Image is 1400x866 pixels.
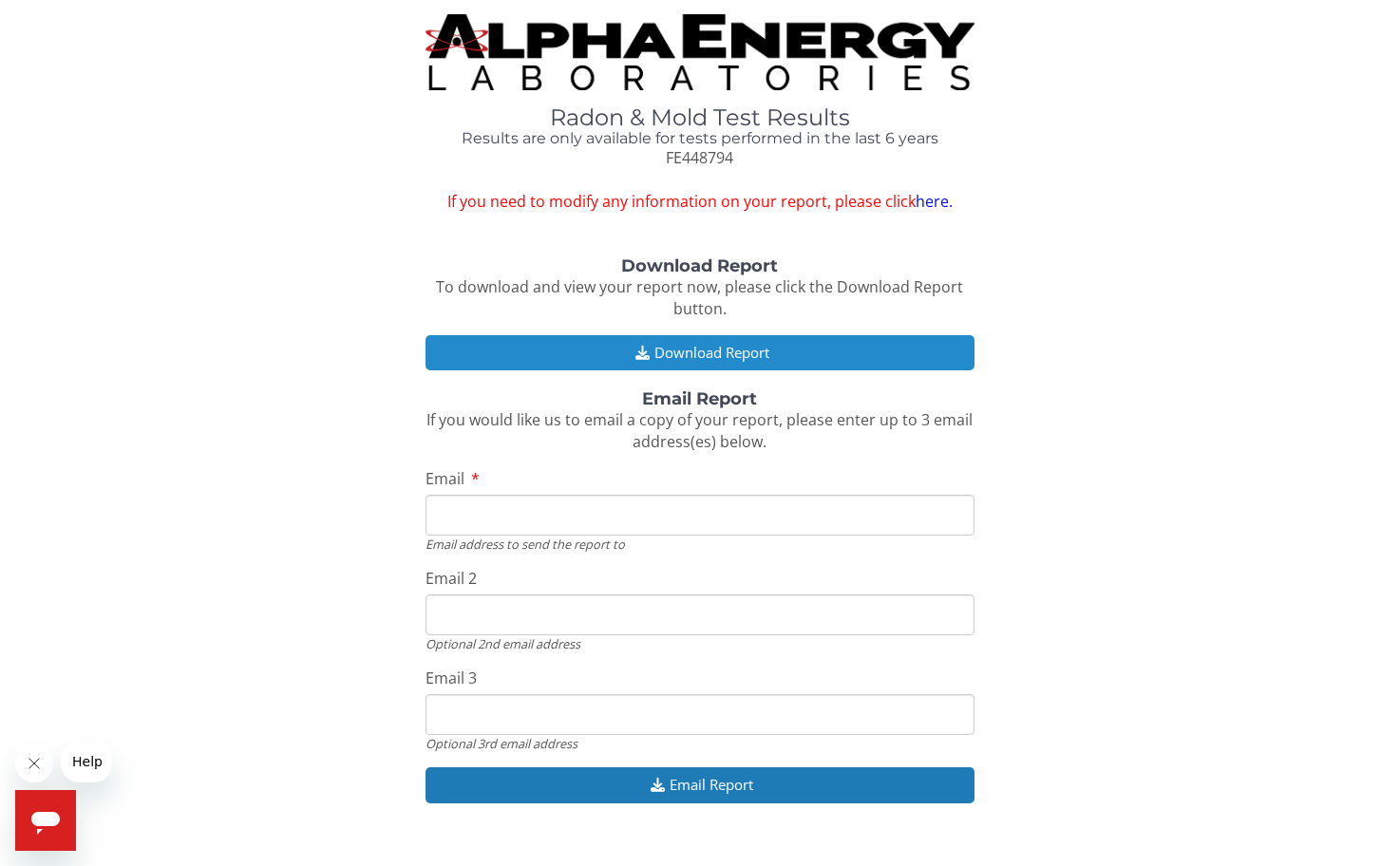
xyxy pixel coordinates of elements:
[426,335,974,370] button: Download Report
[426,105,974,130] h1: Radon & Mold Test Results
[426,668,477,688] span: Email 3
[426,635,974,652] div: Optional 2nd email address
[426,409,973,452] span: If you would like us to email a copy of your report, please enter up to 3 email address(es) below.
[15,744,53,782] iframe: Close message
[916,191,953,212] a: here.
[426,130,974,147] h4: Results are only available for tests performed in the last 6 years
[426,536,974,553] div: Email address to send the report to
[666,147,733,168] span: FE448794
[426,14,974,90] img: TightCrop.jpg
[436,276,963,319] span: To download and view your report now, please click the Download Report button.
[642,388,757,409] strong: Email Report
[15,790,76,851] iframe: Button to launch messaging window
[426,191,974,213] span: If you need to modify any information on your report, please click
[426,468,464,489] span: Email
[621,255,778,276] strong: Download Report
[61,741,112,782] iframe: Message from company
[426,735,974,752] div: Optional 3rd email address
[426,767,974,802] button: Email Report
[426,568,477,589] span: Email 2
